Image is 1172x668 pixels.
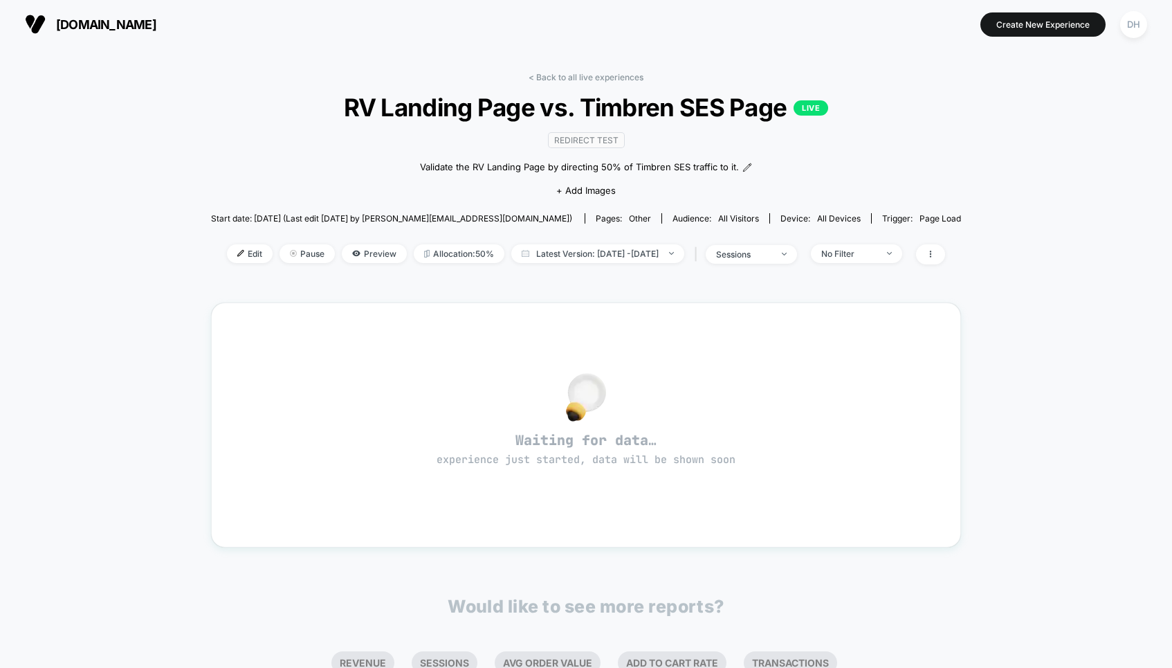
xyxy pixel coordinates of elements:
button: DH [1116,10,1151,39]
img: calendar [522,250,529,257]
button: [DOMAIN_NAME] [21,13,161,35]
img: no_data [566,373,606,422]
span: Redirect Test [548,132,625,148]
div: No Filter [821,249,877,259]
div: sessions [716,249,771,260]
img: end [669,252,674,255]
div: Trigger: [882,213,961,224]
img: rebalance [424,250,430,258]
span: RV Landing Page vs. Timbren SES Page [248,93,923,122]
span: Start date: [DATE] (Last edit [DATE] by [PERSON_NAME][EMAIL_ADDRESS][DOMAIN_NAME]) [211,213,572,224]
div: Audience: [672,213,759,224]
span: Waiting for data… [236,431,936,467]
img: end [290,250,297,257]
span: Edit [227,244,273,263]
p: Would like to see more reports? [448,596,724,617]
span: Page Load [919,213,961,224]
span: | [691,244,706,264]
img: end [782,253,787,255]
div: DH [1120,11,1147,38]
span: All Visitors [718,213,759,224]
span: Pause [280,244,335,263]
img: Visually logo [25,14,46,35]
span: experience just started, data will be shown soon [437,453,735,467]
span: Allocation: 50% [414,244,504,263]
span: Device: [769,213,871,224]
span: Latest Version: [DATE] - [DATE] [511,244,684,263]
img: end [887,252,892,255]
img: edit [237,250,244,257]
p: LIVE [794,100,828,116]
span: Validate the RV Landing Page by directing 50% of Timbren SES traffic﻿ to it. [420,161,739,174]
span: [DOMAIN_NAME] [56,17,156,32]
span: Preview [342,244,407,263]
button: Create New Experience [980,12,1106,37]
div: Pages: [596,213,651,224]
span: + Add Images [556,185,616,196]
span: other [629,213,651,224]
span: all devices [817,213,861,224]
a: < Back to all live experiences [529,72,643,82]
